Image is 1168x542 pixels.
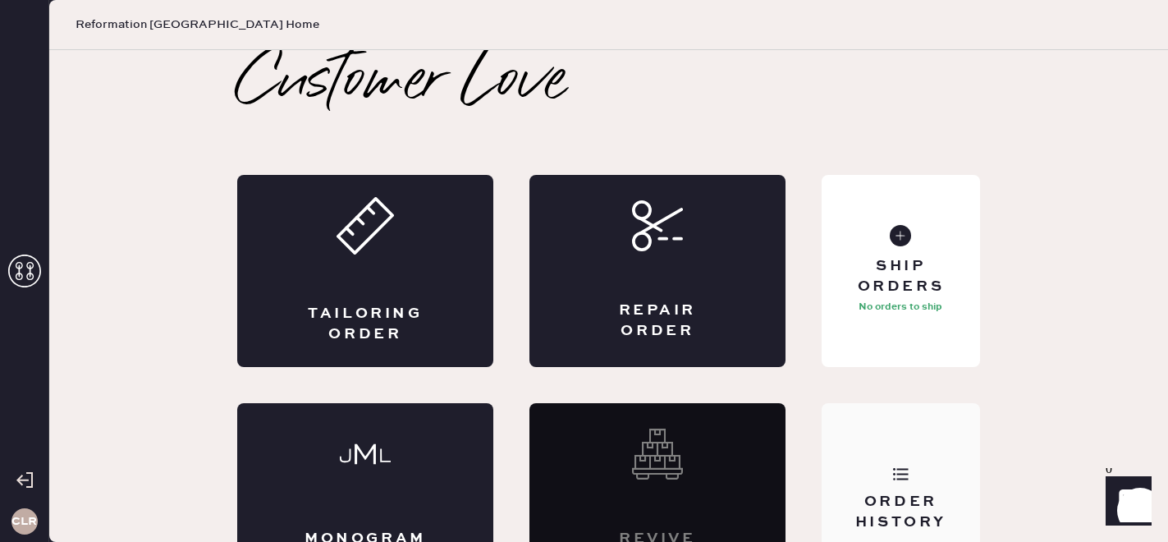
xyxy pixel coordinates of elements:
[595,301,720,342] div: Repair Order
[237,50,566,116] h2: Customer Love
[303,304,428,345] div: Tailoring Order
[11,516,37,527] h3: CLR
[76,16,319,33] span: Reformation [GEOGRAPHIC_DATA] Home
[859,297,942,317] p: No orders to ship
[1090,468,1161,539] iframe: Front Chat
[835,256,967,297] div: Ship Orders
[835,492,967,533] div: Order History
